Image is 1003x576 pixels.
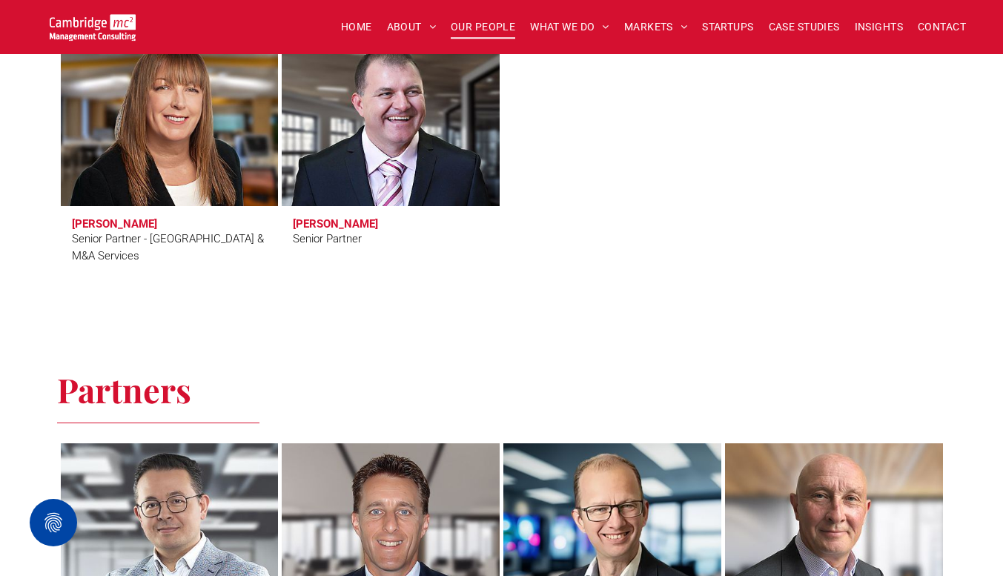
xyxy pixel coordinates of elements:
a: MARKETS [617,16,695,39]
a: STARTUPS [695,16,761,39]
h3: [PERSON_NAME] [293,217,378,231]
a: WHAT WE DO [523,16,617,39]
a: OUR PEOPLE [443,16,523,39]
a: Paul Turk | Senior Partner | Cambridge Management Consulting [282,28,500,206]
a: CONTACT [910,16,973,39]
img: Go to Homepage [50,14,136,41]
a: INSIGHTS [847,16,910,39]
a: HOME [334,16,380,39]
a: CASE STUDIES [761,16,847,39]
a: ABOUT [380,16,444,39]
a: Your Business Transformed | Cambridge Management Consulting [50,16,136,32]
div: Senior Partner [293,231,362,248]
div: Senior Partner - [GEOGRAPHIC_DATA] & M&A Services [72,231,268,264]
h3: [PERSON_NAME] [72,217,157,231]
span: Partners [57,367,191,411]
a: Kathy Togher | Senior Partner - North America & M [61,28,279,206]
